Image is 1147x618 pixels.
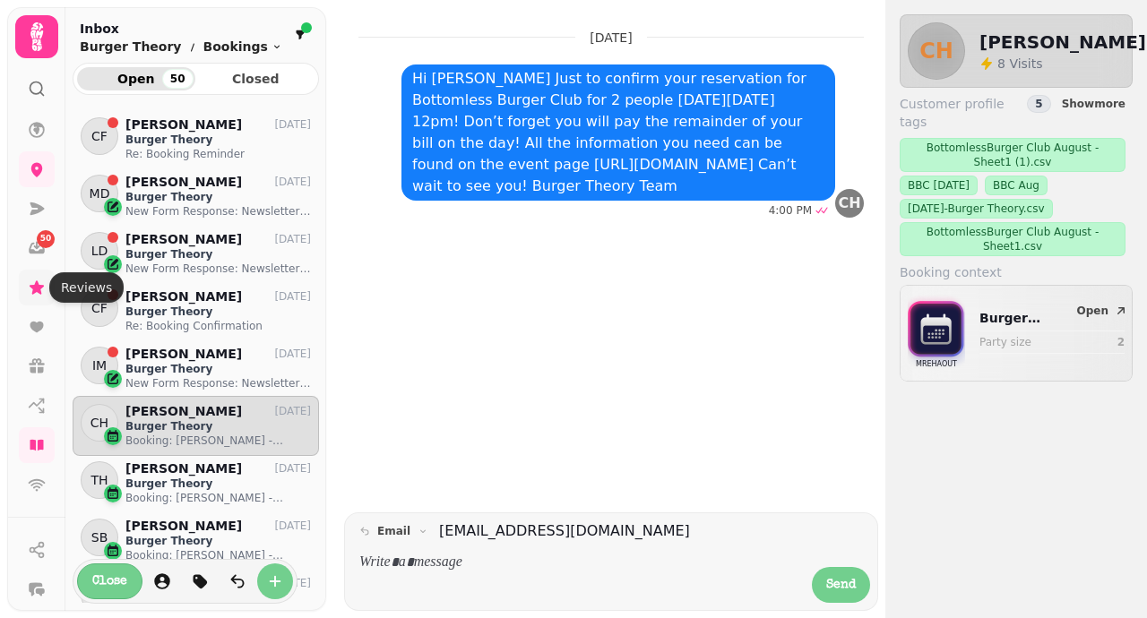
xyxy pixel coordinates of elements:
p: Party size [979,335,1081,349]
button: Close [77,563,142,599]
span: Close [92,575,127,588]
div: [DATE]-Burger Theory.csv [900,199,1053,219]
span: Send [826,579,856,591]
button: create-convo [257,563,293,599]
p: Booking: [PERSON_NAME] - [DATE] 12:00 PM [125,433,311,448]
p: Burger Theory [125,362,311,376]
span: CH [838,196,860,210]
span: Show more [1062,99,1125,109]
div: Reviews [49,272,124,303]
p: [DATE] [274,461,311,476]
p: Burger Theory [125,534,311,548]
div: 4:00 PM [769,203,814,218]
span: CH [919,40,953,62]
p: [DATE] [274,519,311,533]
a: [EMAIL_ADDRESS][DOMAIN_NAME] [439,520,690,542]
p: [DATE] [274,404,311,418]
div: BottomlessBurger Club August - Sheet1.csv [900,222,1125,256]
div: 5 [1027,95,1050,113]
p: Re: Booking Confirmation [125,319,311,333]
p: [DATE] [274,347,311,361]
p: Burger Theory [979,309,1081,327]
p: [PERSON_NAME] [125,347,242,362]
button: Open [1070,300,1135,322]
span: Closed [211,73,301,85]
p: New Form Response: Newsletter Signup [125,204,311,219]
span: Open [91,73,181,85]
div: Hi [PERSON_NAME] Just to confirm your reservation for Bottomless Burger Club for 2 people [DATE][... [412,68,824,197]
button: Send [812,567,870,603]
p: [PERSON_NAME] [125,232,242,247]
p: MREHAOUT [916,356,957,373]
p: Burger Theory [125,133,311,147]
p: Re: Booking Reminder [125,147,311,161]
span: SB [91,528,108,546]
p: [DATE] [274,117,311,132]
span: CH [91,414,108,432]
button: Closed [197,67,315,90]
p: Burger Theory [125,190,311,204]
p: [DATE] [274,232,311,246]
p: [PERSON_NAME] [125,289,242,305]
span: CF [91,299,108,317]
span: LD [91,242,108,260]
p: [PERSON_NAME] [125,461,242,476]
button: Bookings [203,38,282,56]
button: Open50 [77,67,195,90]
span: CF [91,127,108,145]
span: Open [1077,305,1108,316]
p: [DATE] [274,289,311,304]
p: [DATE] [590,29,632,47]
div: BottomlessBurger Club August - Sheet1 (1).csv [900,138,1125,172]
div: grid [73,109,319,603]
p: Burger Theory [125,419,311,433]
p: [PERSON_NAME] [125,519,242,534]
img: bookings-icon [908,293,965,370]
p: Burger Theory [125,247,311,262]
span: Customer profile tags [900,95,1027,131]
nav: breadcrumb [80,38,282,56]
button: filter [289,24,311,46]
p: 2 [1117,335,1125,349]
p: Booking: [PERSON_NAME] - [DATE] 12:00 PM [125,491,311,505]
h2: Inbox [80,20,282,38]
p: Visits [997,55,1043,73]
div: 50 [162,69,194,89]
p: [PERSON_NAME] [125,175,242,190]
p: Burger Theory [80,38,182,56]
p: New Form Response: Newsletter Signup [125,262,311,276]
button: Showmore [1055,95,1133,113]
button: is-read [220,563,255,599]
p: New Form Response: Newsletter Signup [125,376,311,391]
button: tag-thread [182,563,218,599]
div: bookings-iconMREHAOUTBurger TheoryParty size2Open [908,293,1125,373]
div: BBC Aug [985,176,1048,195]
label: Booking context [900,263,1133,281]
p: Burger Theory [125,305,311,319]
p: Burger Theory [125,476,311,491]
a: 50 [19,230,55,266]
span: IM [92,356,107,374]
span: TH [91,471,108,489]
span: 50 [40,233,52,245]
div: BBC [DATE] [900,176,978,195]
p: [PERSON_NAME] [125,117,242,133]
button: email [352,520,436,542]
p: Booking: [PERSON_NAME] - [DATE] 12:00 PM [125,548,311,562]
p: [DATE] [274,175,311,189]
span: MD [90,185,110,202]
span: 8 [997,56,1009,71]
p: [PERSON_NAME] [125,404,242,419]
h2: [PERSON_NAME] [979,30,1146,55]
